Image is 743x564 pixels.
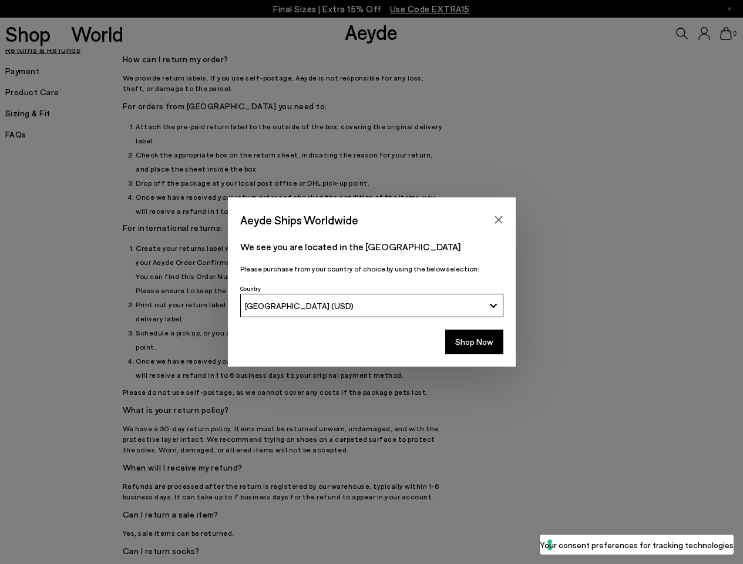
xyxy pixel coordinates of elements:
p: We see you are located in the [GEOGRAPHIC_DATA] [240,240,503,254]
button: Close [490,211,507,229]
span: Country [240,285,261,292]
button: Shop Now [445,330,503,354]
button: Your consent preferences for tracking technologies [540,535,734,555]
span: Aeyde Ships Worldwide [240,210,358,230]
span: [GEOGRAPHIC_DATA] (USD) [245,301,354,311]
p: Please purchase from your country of choice by using the below selection: [240,263,503,274]
label: Your consent preferences for tracking technologies [540,539,734,551]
